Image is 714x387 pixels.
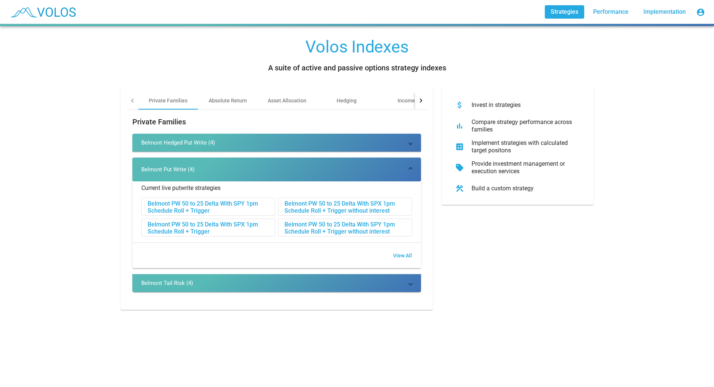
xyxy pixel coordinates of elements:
h2: Private Families [132,116,421,128]
img: blue_transparent.png [6,3,80,21]
mat-expansion-panel-header: Belmont Hedged Put Write (4) [132,134,421,152]
div: Belmont PW 50 to 25 Delta With SPY 1pm Schedule Roll + Trigger without interest [279,219,412,237]
mat-expansion-panel-header: Belmont Tail Risk (4) [132,274,421,292]
button: Compare strategy performance across families [448,115,588,136]
a: Strategies [545,5,584,19]
div: Build a custom strategy [466,185,582,192]
div: Income [398,97,415,104]
mat-icon: account_circle [696,8,705,17]
div: Private Families [149,97,187,104]
div: Belmont Hedged Put Write (4) [141,139,215,146]
div: Absolute Return [209,97,247,104]
button: Belmont PW 50 to 25 Delta With SPY 1pm Schedule Roll + Trigger [141,198,275,216]
a: Performance [587,5,634,19]
div: Hedging [337,97,357,104]
div: Compare strategy performance across families [466,118,582,133]
div: Implement strategies with calculated target positons [466,139,582,154]
span: Implementation [643,8,686,15]
div: Belmont PW 50 to 25 Delta With SPX 1pm Schedule Roll + Trigger without interest [279,198,412,216]
button: Invest in strategies [448,95,588,115]
div: A suite of active and passive options strategy indexes [268,62,446,74]
span: Performance [593,8,628,15]
button: Belmont PW 50 to 25 Delta With SPX 1pm Schedule Roll + Trigger without interest [278,198,412,216]
div: Asset Allocation [268,97,306,104]
mat-icon: attach_money [454,99,466,111]
mat-icon: construction [454,183,466,194]
mat-expansion-panel-header: Belmont Put Write (4) [132,158,421,181]
span: Strategies [551,8,578,15]
span: View All [393,253,412,258]
div: Current live putwrite strategies [141,184,221,192]
button: Build a custom strategy [448,178,588,199]
button: Belmont PW 50 to 25 Delta With SPX 1pm Schedule Roll + Trigger [141,219,275,237]
button: Implement strategies with calculated target positons [448,136,588,157]
div: Belmont Tail Risk (4) [141,279,193,287]
div: Invest in strategies [466,101,582,109]
button: Provide investment management or execution services [448,157,588,178]
a: Implementation [637,5,692,19]
mat-icon: bar_chart [454,120,466,132]
div: Provide investment management or execution services [466,160,582,175]
div: Belmont PW 50 to 25 Delta With SPX 1pm Schedule Roll + Trigger [142,219,275,237]
mat-icon: calculate [454,141,466,153]
div: Volos Indexes [305,38,408,56]
div: Belmont PW 50 to 25 Delta With SPY 1pm Schedule Roll + Trigger [142,198,275,216]
div: Belmont Put Write (4) [132,181,421,268]
div: Belmont Put Write (4) [141,166,194,173]
button: View All [387,249,418,262]
mat-icon: sell [454,162,466,174]
button: Belmont PW 50 to 25 Delta With SPY 1pm Schedule Roll + Trigger without interest [278,219,412,237]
